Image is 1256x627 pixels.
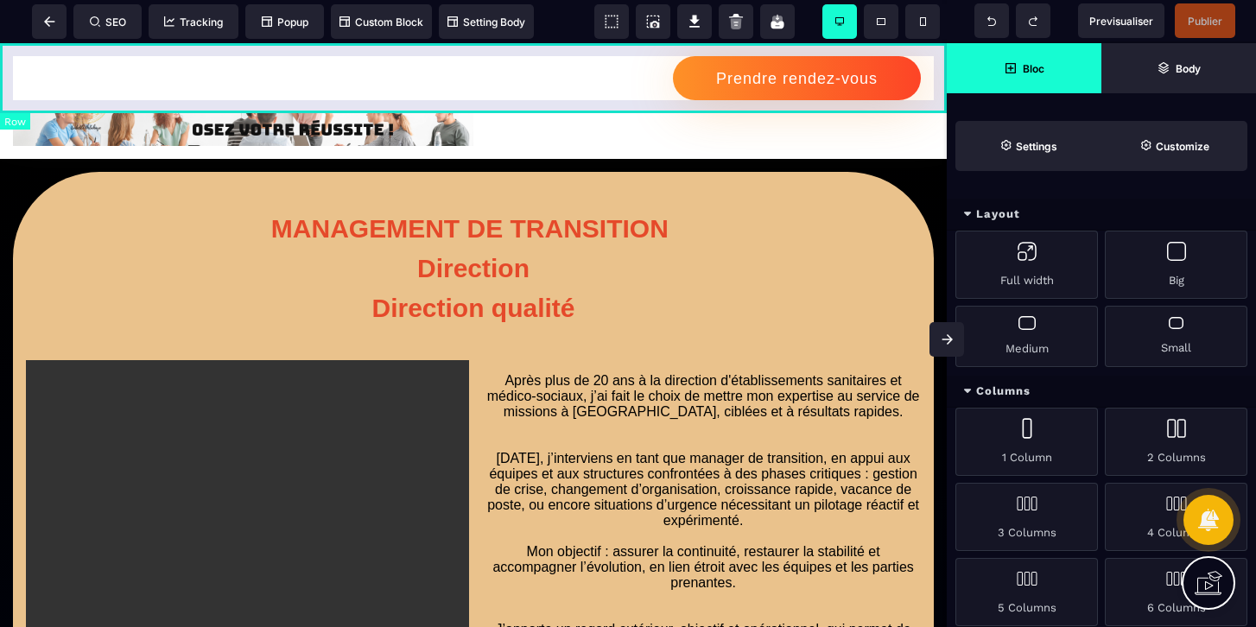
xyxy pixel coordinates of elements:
div: 4 Columns [1105,483,1247,551]
span: Open Blocks [947,43,1101,93]
span: SEO [90,16,126,28]
span: Custom Block [339,16,423,28]
strong: Body [1176,62,1201,75]
div: 6 Columns [1105,558,1247,626]
div: 5 Columns [955,558,1098,626]
b: MANAGEMENT DE TRANSITION Direction Direction qualité [271,171,676,279]
span: Tracking [164,16,223,28]
span: Open Layer Manager [1101,43,1256,93]
strong: Settings [1016,140,1057,153]
div: Layout [947,199,1256,231]
div: Big [1105,231,1247,299]
span: Publier [1188,15,1222,28]
div: 2 Columns [1105,408,1247,476]
div: Medium [955,306,1098,367]
span: Previsualiser [1089,15,1153,28]
div: 3 Columns [955,483,1098,551]
div: Full width [955,231,1098,299]
div: Small [1105,306,1247,367]
span: View components [594,4,629,39]
button: Prendre rendez-vous [673,13,921,57]
div: 1 Column [955,408,1098,476]
span: Popup [262,16,308,28]
span: Open Style Manager [1101,121,1247,171]
span: Setting Body [447,16,525,28]
span: Screenshot [636,4,670,39]
span: Preview [1078,3,1164,38]
span: Settings [955,121,1101,171]
strong: Bloc [1023,62,1044,75]
strong: Customize [1156,140,1209,153]
div: Columns [947,376,1256,408]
